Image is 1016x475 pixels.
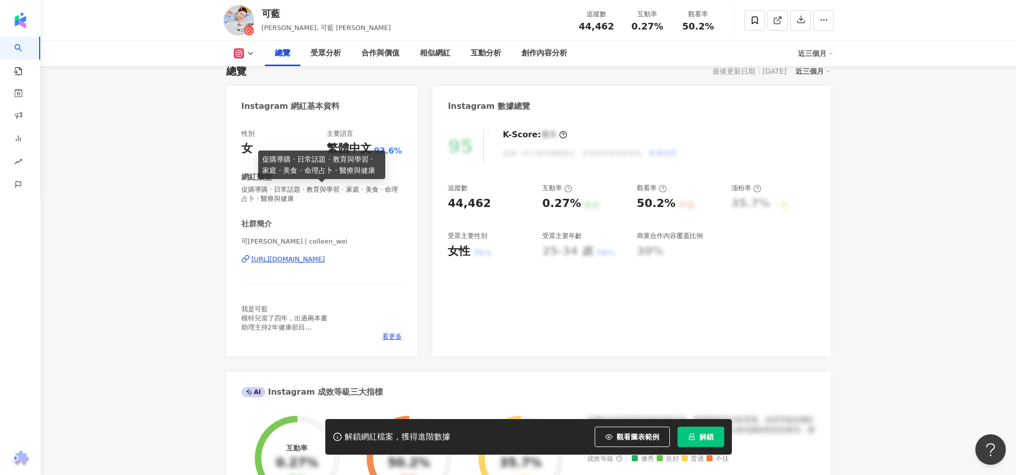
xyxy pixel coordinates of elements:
div: 繁體中文 [327,141,372,157]
div: 總覽 [226,64,247,78]
div: 觀看率 [679,9,718,19]
div: 促購導購 · 日常話題 · 教育與學習 · 家庭 · 美食 · 命理占卜 · 醫療與健康 [258,151,385,179]
div: 最後更新日期：[DATE] [713,67,786,75]
div: 漲粉率 [731,184,761,193]
div: 44,462 [448,196,491,212]
span: 觀看圖表範例 [617,433,659,441]
div: Instagram 成效等級三大指標 [241,387,383,398]
span: lock [688,433,695,440]
div: 互動率 [628,9,667,19]
div: Instagram 數據總覽 [448,101,530,112]
button: 解鎖 [678,427,724,447]
div: 追蹤數 [448,184,468,193]
div: 受眾分析 [311,47,341,60]
div: 可藍 [262,7,391,20]
div: 女 [241,141,253,157]
button: 觀看圖表範例 [595,427,670,447]
span: 優秀 [632,455,654,463]
div: 50.2% [637,196,675,212]
div: 受眾主要性別 [448,231,487,241]
div: 解鎖網紅檔案，獲得進階數據 [345,432,450,442]
span: 93.6% [374,145,403,157]
div: 近三個月 [795,65,831,78]
a: search [14,37,35,76]
div: 0.27% [542,196,581,212]
span: 44,462 [579,21,614,32]
span: 0.27% [631,21,663,32]
span: 可[PERSON_NAME] | colleen_wei [241,237,403,246]
img: chrome extension [11,451,30,467]
span: 良好 [657,455,679,463]
div: 50.2% [388,456,430,470]
div: 35.7% [500,456,542,470]
div: [URL][DOMAIN_NAME] [252,255,325,264]
span: [PERSON_NAME], 可藍 [PERSON_NAME] [262,24,391,32]
span: 50.2% [682,21,714,32]
span: 看更多 [382,332,402,341]
span: 普通 [682,455,704,463]
div: 商業合作內容覆蓋比例 [637,231,703,241]
span: 促購導購 · 日常話題 · 教育與學習 · 家庭 · 美食 · 命理占卜 · 醫療與健康 [241,185,403,203]
div: 主要語言 [327,129,353,138]
div: 社群簡介 [241,219,272,229]
div: 近三個月 [798,45,834,62]
img: logo icon [12,12,28,28]
div: 相似網紅 [420,47,450,60]
span: 不佳 [706,455,729,463]
div: 性別 [241,129,255,138]
div: 觀看率 [637,184,667,193]
span: 我是可藍 模特兒當了四年，出過兩本書 助理主持2年健康節目 主持過美食/兒童/外景節目 現在是一個沈浸在美食世界的愛美天秤人 有兩個可愛的寶貝👦🏻11y 👧🏻6y - 生完小孩之後獲得的新技能 ... [241,305,390,405]
div: 互動分析 [471,47,501,60]
div: 受眾主要年齡 [542,231,582,241]
div: 該網紅的互動率和漲粉率都不錯，唯獨觀看率比較普通，為同等級的網紅的中低等級，效果不一定會好，但仍然建議可以發包開箱類型的案型，應該會比較有成效！ [587,415,816,445]
div: Instagram 網紅基本資料 [241,101,340,112]
div: 0.27% [276,456,318,470]
div: 總覽 [275,47,290,60]
div: K-Score : [503,129,567,140]
div: 女性 [448,244,470,259]
span: rise [14,152,22,174]
div: AI [241,387,266,397]
div: 成效等級 ： [587,455,816,463]
div: 互動率 [542,184,572,193]
div: 追蹤數 [577,9,616,19]
div: 網紅類型 [241,172,272,183]
a: [URL][DOMAIN_NAME] [241,255,403,264]
div: 合作與價值 [361,47,399,60]
img: KOL Avatar [224,5,254,36]
div: 創作內容分析 [521,47,567,60]
span: 解鎖 [699,433,714,441]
